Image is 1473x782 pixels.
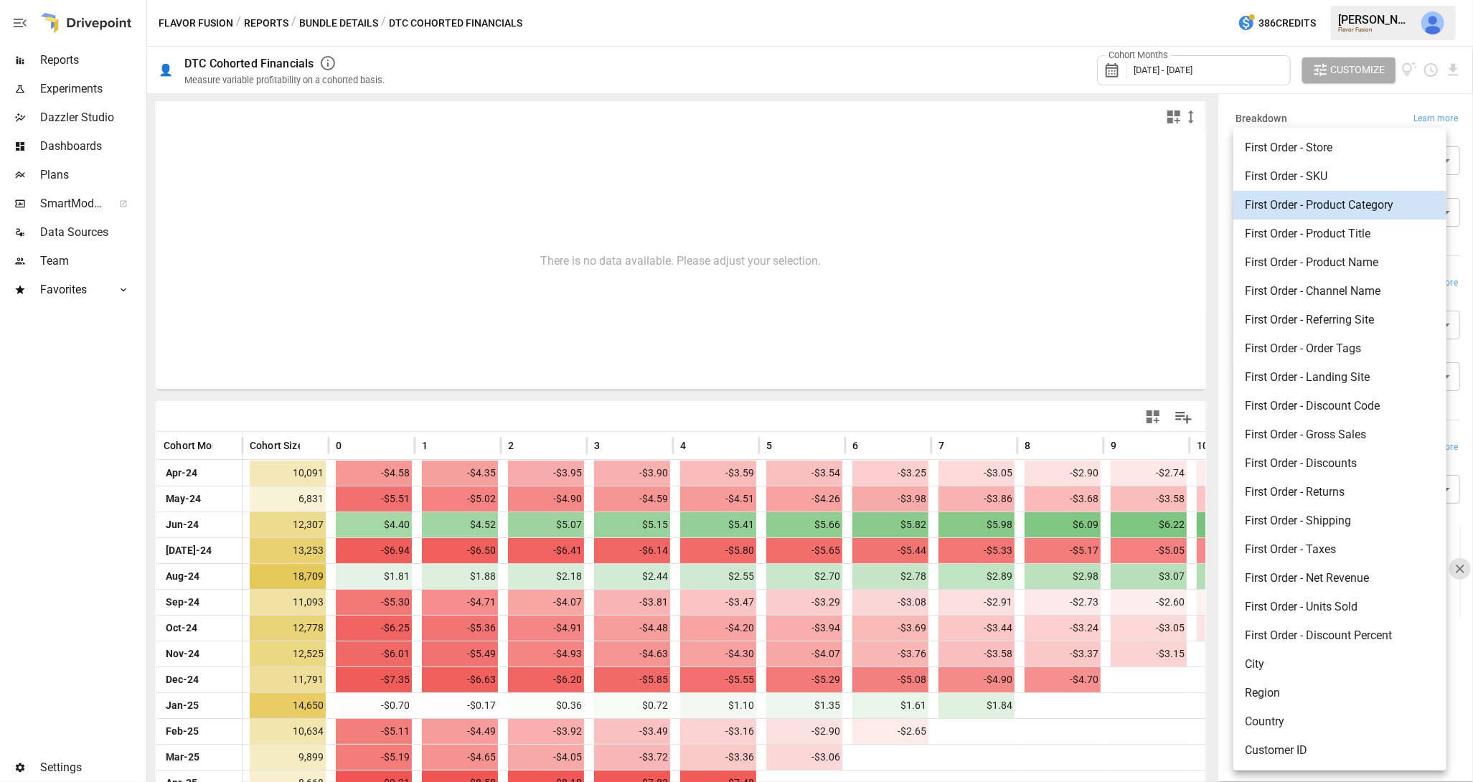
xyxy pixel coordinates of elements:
li: First Order - Net Revenue [1233,564,1446,593]
li: First Order - Discounts [1233,449,1446,478]
li: First Order - Product Name [1233,248,1446,277]
li: First Order - Returns [1233,478,1446,507]
li: First Order - Product Category [1233,191,1446,220]
li: First Order - Shipping [1233,507,1446,535]
li: First Order - Store [1233,133,1446,162]
li: First Order - Units Sold [1233,593,1446,621]
li: Customer ID [1233,736,1446,765]
li: First Order - Channel Name [1233,277,1446,306]
li: Country [1233,707,1446,736]
li: Region [1233,679,1446,707]
li: First Order - Landing Site [1233,363,1446,392]
li: First Order - Discount Code [1233,392,1446,420]
li: First Order - Discount Percent [1233,621,1446,650]
li: First Order - Referring Site [1233,306,1446,334]
li: First Order - Order Tags [1233,334,1446,363]
li: First Order - SKU [1233,162,1446,191]
li: City [1233,650,1446,679]
li: First Order - Product Title [1233,220,1446,248]
li: First Order - Gross Sales [1233,420,1446,449]
li: First Order - Taxes [1233,535,1446,564]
